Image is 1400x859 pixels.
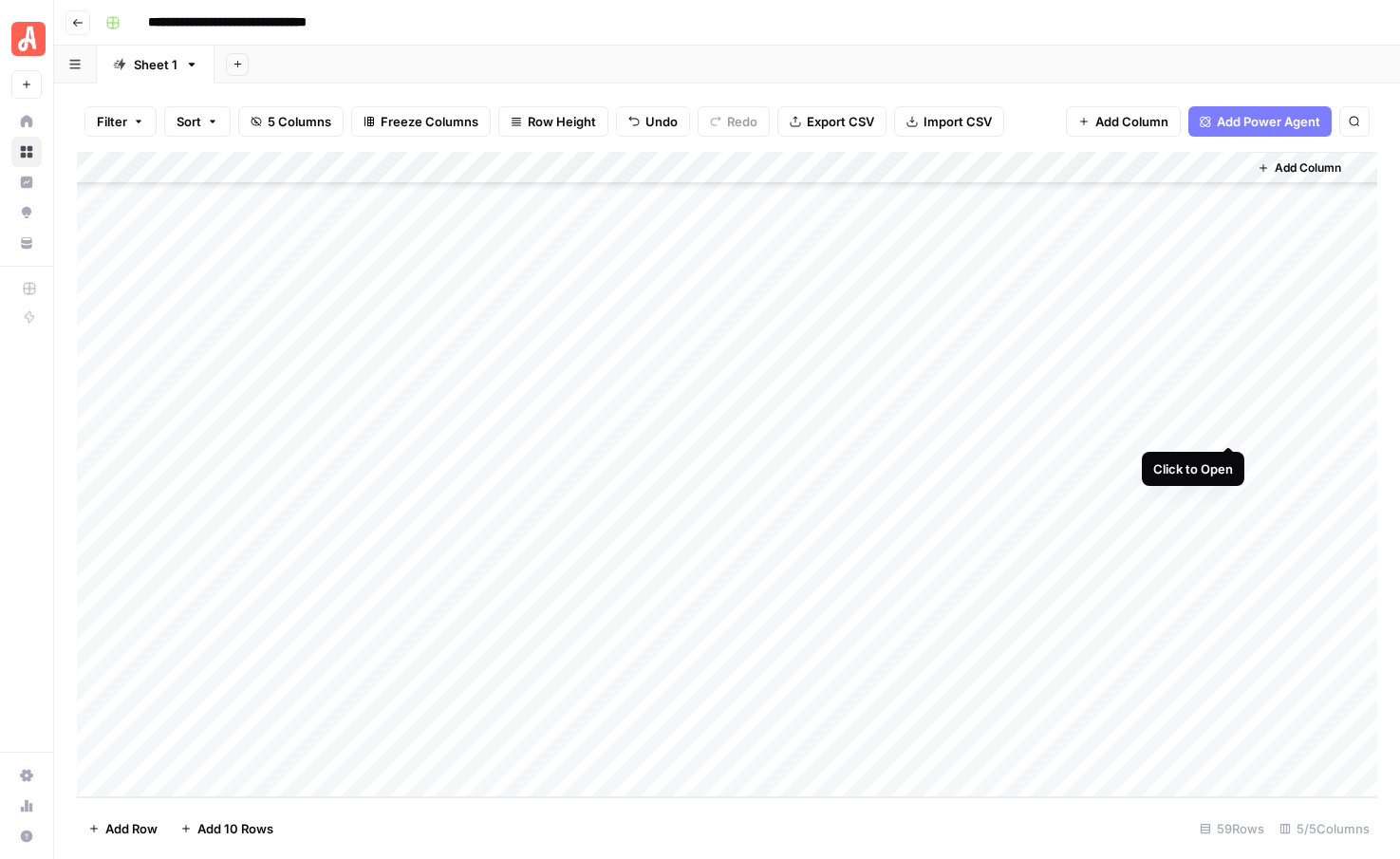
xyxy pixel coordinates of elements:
button: Add Column [1250,156,1349,180]
span: Add Column [1095,112,1168,131]
span: Redo [727,112,757,131]
button: Help + Support [11,821,42,851]
div: Sheet 1 [134,55,177,74]
a: Browse [11,137,42,167]
button: Add Column [1066,106,1181,137]
span: Filter [97,112,127,131]
button: Filter [84,106,157,137]
button: Redo [698,106,770,137]
span: Add Column [1275,159,1341,177]
span: 5 Columns [268,112,331,131]
a: Usage [11,791,42,821]
button: Import CSV [894,106,1004,137]
span: Import CSV [924,112,992,131]
div: 5/5 Columns [1272,813,1377,844]
a: Settings [11,760,42,791]
span: Export CSV [807,112,874,131]
span: Add 10 Rows [197,819,273,838]
button: 5 Columns [238,106,344,137]
span: Add Power Agent [1217,112,1320,131]
a: Opportunities [11,197,42,228]
span: Freeze Columns [381,112,478,131]
a: Home [11,106,42,137]
button: Sort [164,106,231,137]
span: Sort [177,112,201,131]
button: Export CSV [777,106,887,137]
button: Workspace: Angi [11,15,42,63]
a: Insights [11,167,42,197]
button: Add 10 Rows [169,813,285,844]
span: Undo [645,112,678,131]
span: Add Row [105,819,158,838]
span: Row Height [528,112,596,131]
button: Add Row [77,813,169,844]
a: Sheet 1 [97,46,215,84]
button: Add Power Agent [1188,106,1332,137]
button: Row Height [498,106,608,137]
div: 59 Rows [1192,813,1272,844]
button: Undo [616,106,690,137]
img: Angi Logo [11,22,46,56]
a: Your Data [11,228,42,258]
button: Freeze Columns [351,106,491,137]
div: Click to Open [1153,459,1233,478]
